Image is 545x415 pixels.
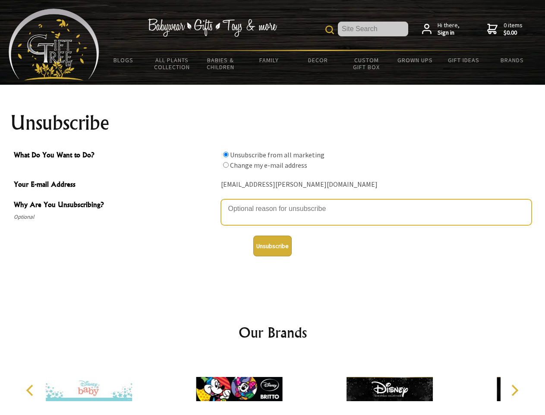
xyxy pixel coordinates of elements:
a: All Plants Collection [148,51,197,76]
label: Unsubscribe from all marketing [230,150,324,159]
a: BLOGS [99,51,148,69]
a: Babies & Children [196,51,245,76]
strong: $0.00 [504,29,523,37]
a: Grown Ups [391,51,439,69]
span: 0 items [504,21,523,37]
h1: Unsubscribe [10,112,535,133]
strong: Sign in [438,29,460,37]
a: Decor [293,51,342,69]
img: Babywear - Gifts - Toys & more [148,19,277,37]
span: Hi there, [438,22,460,37]
span: Your E-mail Address [14,179,217,192]
a: Custom Gift Box [342,51,391,76]
a: 0 items$0.00 [487,22,523,37]
a: Family [245,51,294,69]
a: Hi there,Sign in [422,22,460,37]
input: What Do You Want to Do? [223,162,229,168]
label: Change my e-mail address [230,161,307,169]
img: product search [325,26,334,34]
button: Unsubscribe [253,236,292,256]
input: What Do You Want to Do? [223,152,229,157]
a: Gift Ideas [439,51,488,69]
button: Previous [22,381,41,400]
img: Babyware - Gifts - Toys and more... [9,9,99,80]
span: Why Are You Unsubscribing? [14,199,217,212]
input: Site Search [338,22,408,36]
textarea: Why Are You Unsubscribing? [221,199,532,225]
span: Optional [14,212,217,222]
h2: Our Brands [17,322,528,343]
div: [EMAIL_ADDRESS][PERSON_NAME][DOMAIN_NAME] [221,178,532,192]
span: What Do You Want to Do? [14,150,217,162]
button: Next [505,381,524,400]
a: Brands [488,51,537,69]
